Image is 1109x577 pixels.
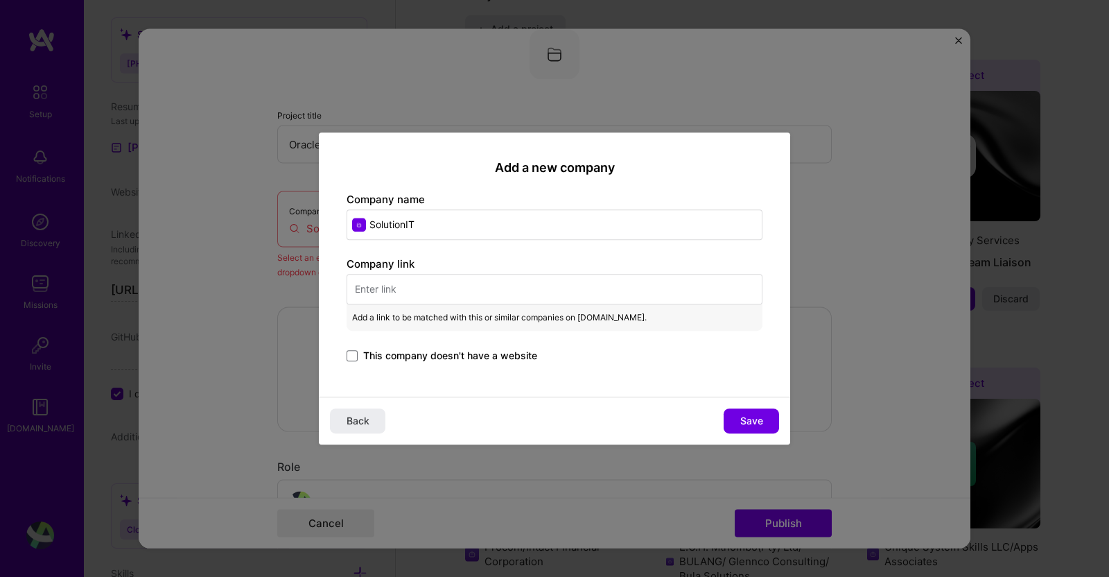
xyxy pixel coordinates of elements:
h2: Add a new company [347,160,762,175]
label: Company link [347,257,414,270]
input: Enter link [347,274,762,304]
label: Company name [347,193,425,206]
span: Save [740,414,763,428]
span: Add a link to be matched with this or similar companies on [DOMAIN_NAME]. [352,310,647,325]
span: This company doesn't have a website [363,349,537,363]
button: Back [330,408,385,433]
span: Back [347,414,369,428]
button: Save [724,408,779,433]
input: Enter name [347,209,762,240]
